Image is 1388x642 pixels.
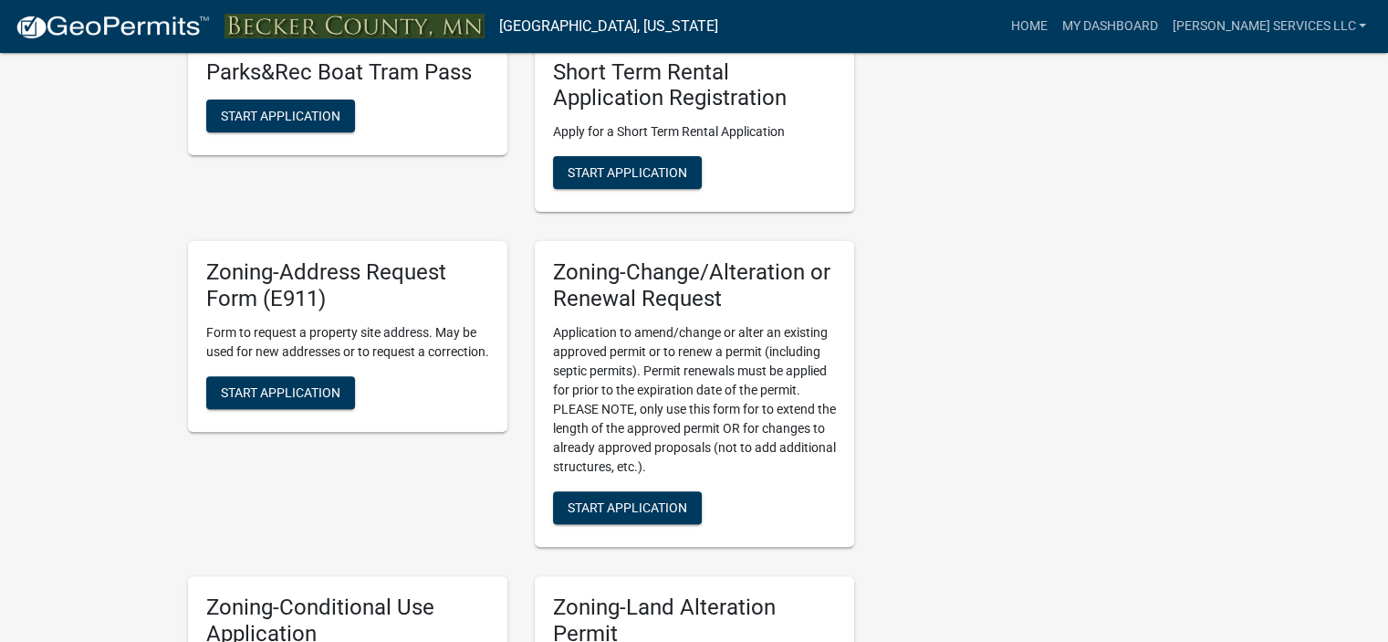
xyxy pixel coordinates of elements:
h5: Zoning-Change/Alteration or Renewal Request [553,259,836,312]
p: Form to request a property site address. May be used for new addresses or to request a correction. [206,323,489,362]
button: Start Application [553,156,702,189]
span: Start Application [221,384,340,399]
button: Start Application [553,491,702,524]
img: Becker County, Minnesota [224,14,485,38]
p: Application to amend/change or alter an existing approved permit or to renew a permit (including ... [553,323,836,477]
a: My Dashboard [1054,9,1164,44]
a: [PERSON_NAME] Services LLC [1164,9,1373,44]
h5: Short Term Rental Application Registration [553,59,836,112]
h5: Zoning-Address Request Form (E911) [206,259,489,312]
span: Start Application [221,109,340,123]
button: Start Application [206,100,355,132]
span: Start Application [568,500,687,514]
span: Start Application [568,165,687,180]
h5: Parks&Rec Boat Tram Pass [206,59,489,86]
p: Apply for a Short Term Rental Application [553,122,836,142]
button: Start Application [206,376,355,409]
a: [GEOGRAPHIC_DATA], [US_STATE] [499,11,718,42]
a: Home [1003,9,1054,44]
